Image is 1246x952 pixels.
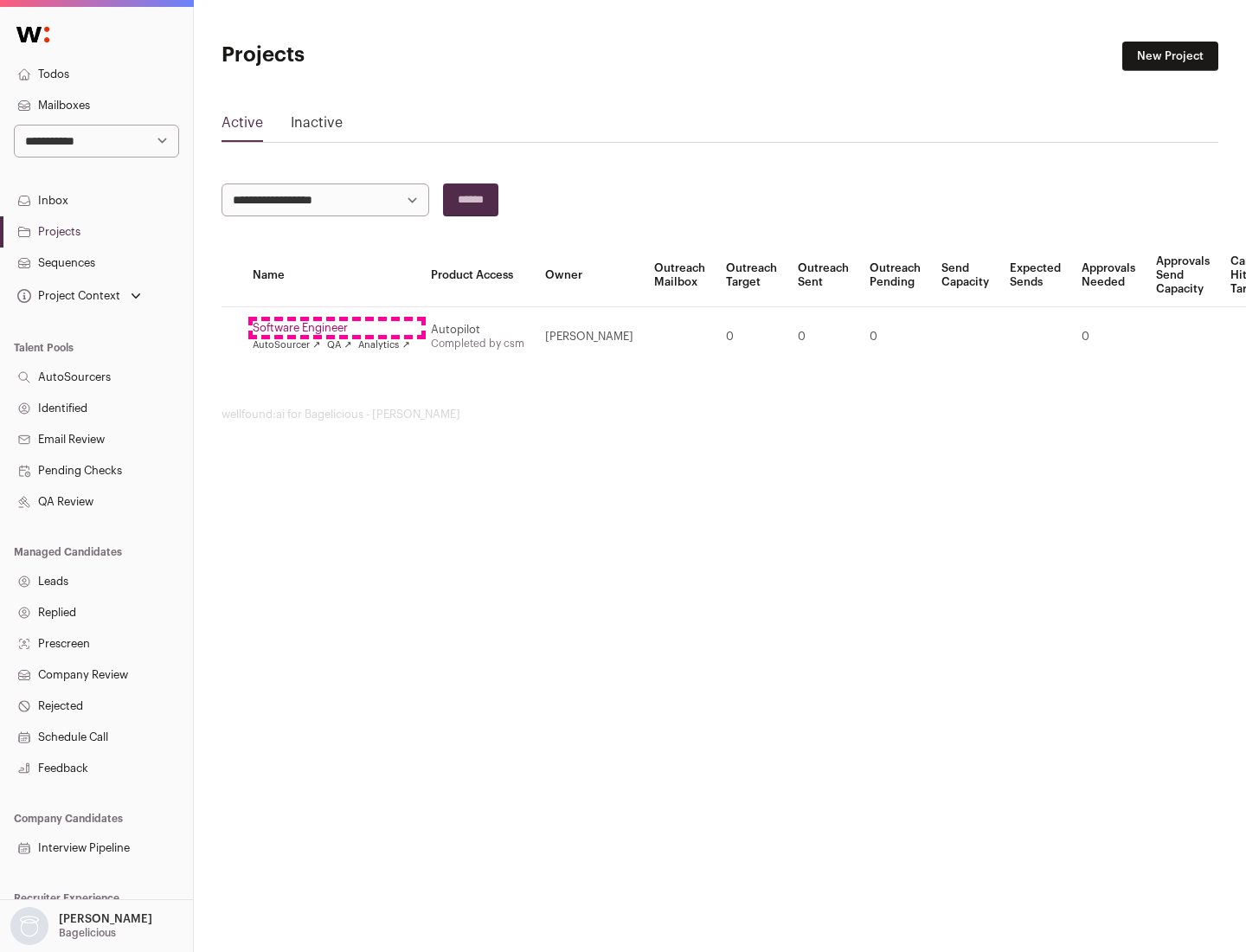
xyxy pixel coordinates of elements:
[222,42,554,69] h1: Projects
[327,338,351,352] a: QA ↗
[7,17,59,52] img: Wellfound
[7,907,156,945] button: Open dropdown
[859,244,931,307] th: Outreach Pending
[253,338,320,352] a: AutoSourcer ↗
[931,244,999,307] th: Send Capacity
[242,244,421,307] th: Name
[222,113,263,140] a: Active
[644,244,716,307] th: Outreach Mailbox
[222,408,1218,421] footer: wellfound:ai for Bagelicious - [PERSON_NAME]
[59,912,152,926] p: [PERSON_NAME]
[431,338,524,349] a: Completed by csm
[999,244,1071,307] th: Expected Sends
[421,244,535,307] th: Product Access
[14,284,145,308] button: Open dropdown
[787,307,859,367] td: 0
[716,307,787,367] td: 0
[1146,244,1220,307] th: Approvals Send Capacity
[1071,244,1146,307] th: Approvals Needed
[291,113,343,140] a: Inactive
[787,244,859,307] th: Outreach Sent
[1071,307,1146,367] td: 0
[1122,42,1218,71] a: New Project
[535,307,644,367] td: [PERSON_NAME]
[253,321,410,335] a: Software Engineer
[716,244,787,307] th: Outreach Target
[59,926,116,940] p: Bagelicious
[535,244,644,307] th: Owner
[10,907,48,945] img: nopic.png
[859,307,931,367] td: 0
[358,338,409,352] a: Analytics ↗
[14,289,120,303] div: Project Context
[431,323,524,337] div: Autopilot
